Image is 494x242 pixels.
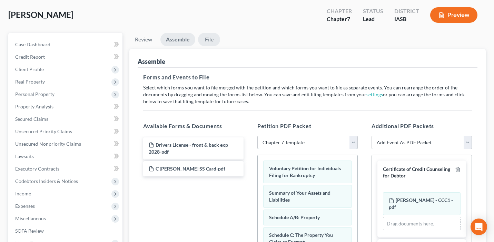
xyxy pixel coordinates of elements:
span: Certificate of Credit Counseling for Debtor [383,166,450,178]
a: Case Dashboard [10,38,122,51]
span: Income [15,191,31,196]
span: Lawsuits [15,153,34,159]
div: District [394,7,419,15]
a: Lawsuits [10,150,122,163]
span: Personal Property [15,91,55,97]
span: Miscellaneous [15,215,46,221]
span: Credit Report [15,54,45,60]
a: Unsecured Priority Claims [10,125,122,138]
span: Unsecured Nonpriority Claims [15,141,81,147]
div: Status [363,7,383,15]
div: Open Intercom Messenger [471,219,487,235]
span: Secured Claims [15,116,48,122]
a: Property Analysis [10,100,122,113]
div: Chapter [327,7,352,15]
a: File [198,33,220,46]
a: Executory Contracts [10,163,122,175]
span: Petition PDF Packet [257,123,311,129]
h5: Additional PDF Packets [372,122,472,130]
span: Client Profile [15,66,44,72]
span: C [PERSON_NAME] SS Card-pdf [156,166,225,172]
span: Unsecured Priority Claims [15,128,72,134]
span: Summary of Your Assets and Liabilities [269,190,330,203]
a: Review [129,33,158,46]
span: Voluntary Petition for Individuals Filing for Bankruptcy [269,165,341,178]
a: Unsecured Nonpriority Claims [10,138,122,150]
div: Lead [363,15,383,23]
a: SOFA Review [10,225,122,237]
div: Assemble [138,57,165,66]
span: Expenses [15,203,35,209]
span: Executory Contracts [15,166,59,172]
a: Assemble [160,33,195,46]
div: IASB [394,15,419,23]
span: [PERSON_NAME] - CCC1 -pdf [389,197,453,210]
a: Secured Claims [10,113,122,125]
span: SOFA Review [15,228,44,234]
span: 7 [347,16,350,22]
span: [PERSON_NAME] [8,10,73,20]
a: Credit Report [10,51,122,63]
h5: Forms and Events to File [143,73,472,81]
span: Schedule A/B: Property [269,214,320,220]
button: Preview [430,7,477,23]
a: settings [366,91,383,97]
span: Property Analysis [15,104,53,109]
span: Case Dashboard [15,41,50,47]
h5: Available Forms & Documents [143,122,244,130]
p: Select which forms you want to file merged with the petition and which forms you want to file as ... [143,84,472,105]
div: Drag documents here. [383,217,461,231]
span: Codebtors Insiders & Notices [15,178,78,184]
div: Chapter [327,15,352,23]
span: Real Property [15,79,45,85]
span: Drivers License - front & back exp 2028-pdf [149,142,228,155]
